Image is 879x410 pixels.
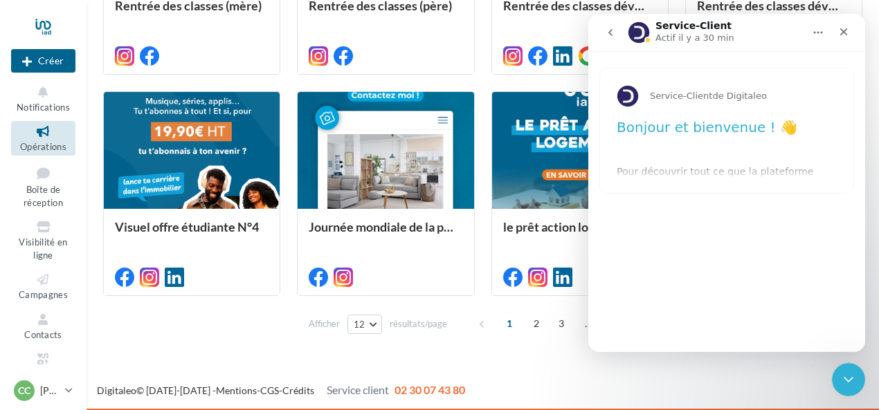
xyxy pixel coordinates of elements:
span: Cc [18,384,30,398]
span: Notifications [17,102,70,113]
a: Cc [PERSON_NAME] [11,378,75,404]
span: Campagnes [19,289,68,300]
span: Opérations [20,141,66,152]
div: Journée mondiale de la photographie [309,220,462,248]
span: 02 30 07 43 80 [395,383,465,396]
iframe: Intercom live chat [588,14,865,352]
a: Contacts [11,309,75,343]
a: Crédits [282,384,314,396]
span: Contacts [24,329,62,340]
iframe: Intercom live chat [832,363,865,396]
div: Visuel offre étudiante N°4 [115,220,269,248]
button: 12 [347,315,383,334]
a: Digitaleo [97,384,136,396]
span: 1 [498,313,520,335]
span: 2 [525,313,547,335]
span: Afficher [309,317,340,330]
span: Boîte de réception [24,184,63,208]
a: Campagnes [11,269,75,303]
span: résultats/page [390,317,447,330]
div: Nouvelle campagne [11,49,75,73]
span: Service client [327,383,389,396]
a: Visibilité en ligne [11,216,75,263]
p: [PERSON_NAME] [40,384,60,398]
span: © [DATE]-[DATE] - - - [97,384,465,396]
span: ... [577,313,599,335]
button: Créer [11,49,75,73]
div: le prêt action logement [503,220,657,248]
a: CGS [260,384,279,396]
a: Mentions [216,384,257,396]
span: 12 [354,319,365,330]
span: 3 [550,313,572,335]
a: Boîte de réception [11,161,75,212]
a: Opérations [11,121,75,155]
a: Médiathèque [11,348,75,382]
button: Notifications [11,82,75,115]
span: Visibilité en ligne [19,236,67,261]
